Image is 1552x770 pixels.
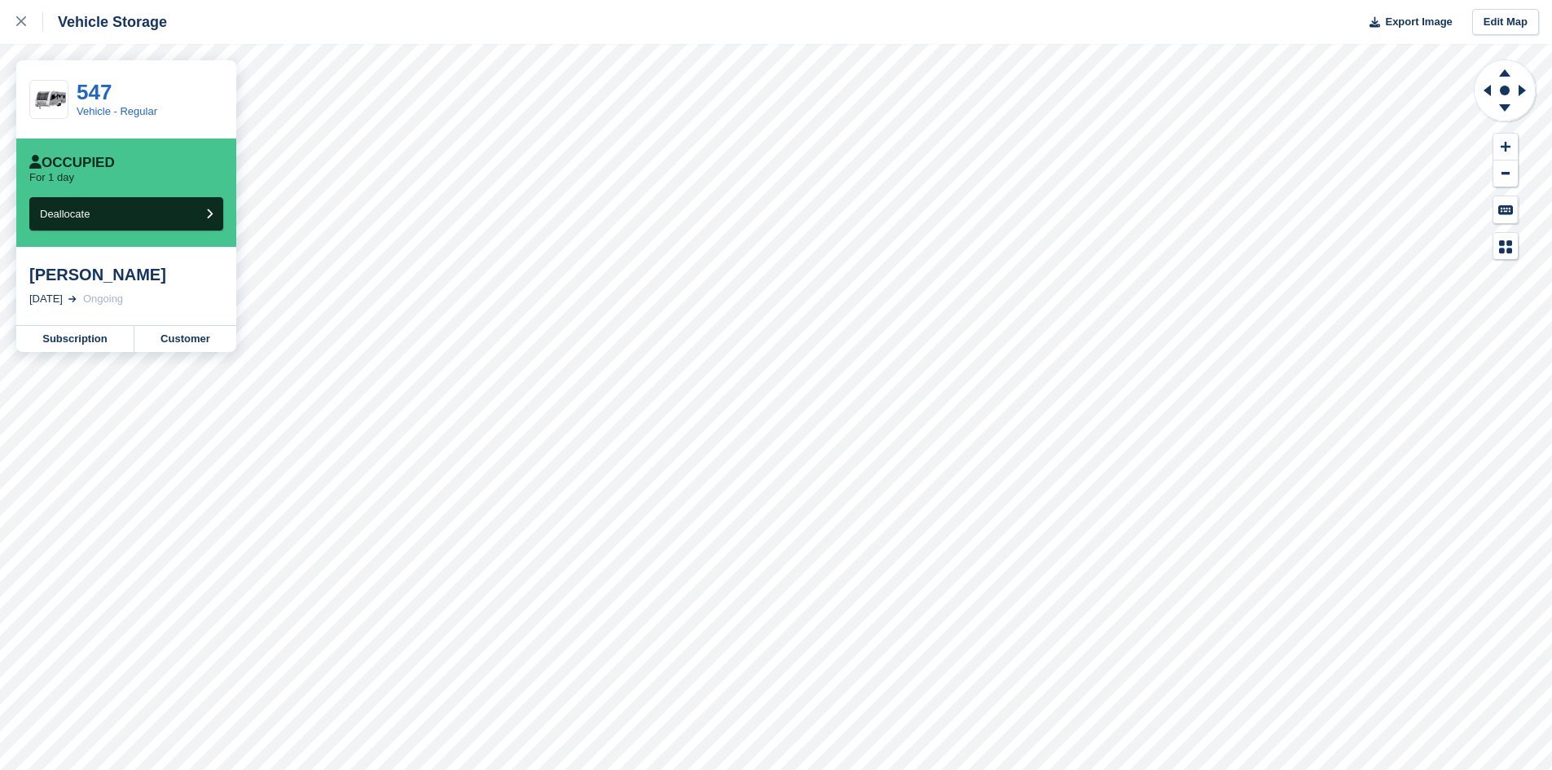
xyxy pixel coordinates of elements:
button: Export Image [1360,9,1453,36]
img: arrow-right-light-icn-cde0832a797a2874e46488d9cf13f60e5c3a73dbe684e267c42b8395dfbc2abf.svg [68,296,77,302]
a: 547 [77,80,112,104]
button: Deallocate [29,197,223,231]
img: download-removebg-preview.png [30,87,68,112]
button: Zoom In [1493,134,1518,161]
span: Deallocate [40,208,90,220]
span: Export Image [1385,14,1452,30]
div: Occupied [29,155,115,171]
a: Edit Map [1472,9,1539,36]
div: Ongoing [83,291,123,307]
button: Keyboard Shortcuts [1493,196,1518,223]
a: Subscription [16,326,134,352]
div: Vehicle Storage [43,12,167,32]
p: For 1 day [29,171,74,184]
div: [PERSON_NAME] [29,265,223,284]
a: Customer [134,326,236,352]
button: Zoom Out [1493,161,1518,187]
a: Vehicle - Regular [77,105,157,117]
button: Map Legend [1493,233,1518,260]
div: [DATE] [29,291,63,307]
